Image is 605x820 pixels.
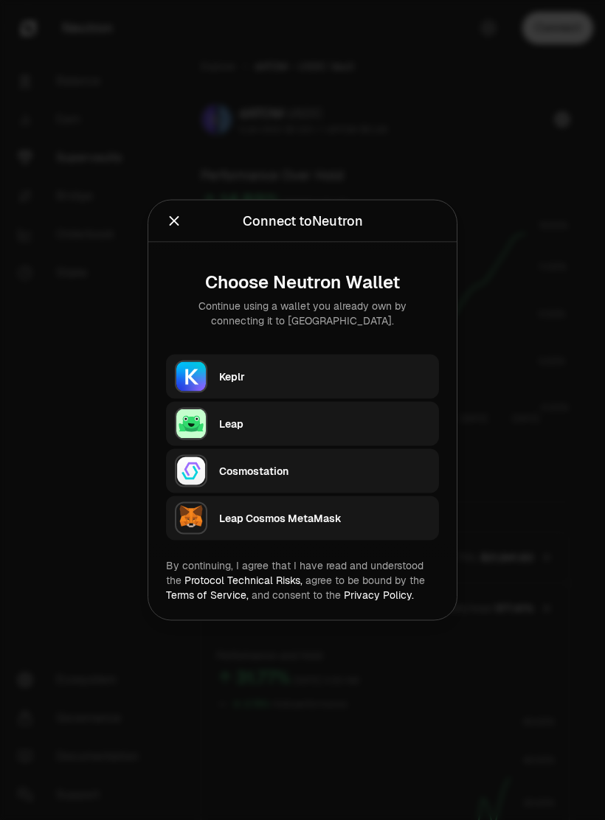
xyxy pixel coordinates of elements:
img: Leap Cosmos MetaMask [175,502,207,535]
div: Continue using a wallet you already own by connecting it to [GEOGRAPHIC_DATA]. [178,299,427,328]
button: Close [166,211,182,232]
button: CosmostationCosmostation [166,449,439,493]
div: Leap [219,417,430,431]
div: Keplr [219,369,430,384]
div: Choose Neutron Wallet [178,272,427,293]
button: LeapLeap [166,402,439,446]
a: Terms of Service, [166,588,249,602]
a: Privacy Policy. [344,588,414,602]
div: Leap Cosmos MetaMask [219,511,430,526]
img: Cosmostation [175,455,207,487]
div: By continuing, I agree that I have read and understood the agree to be bound by the and consent t... [166,558,439,602]
button: KeplrKeplr [166,355,439,399]
button: Leap Cosmos MetaMaskLeap Cosmos MetaMask [166,496,439,541]
img: Leap [175,408,207,440]
div: Cosmostation [219,464,430,479]
img: Keplr [175,361,207,393]
div: Connect to Neutron [243,211,363,232]
a: Protocol Technical Risks, [184,574,302,587]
